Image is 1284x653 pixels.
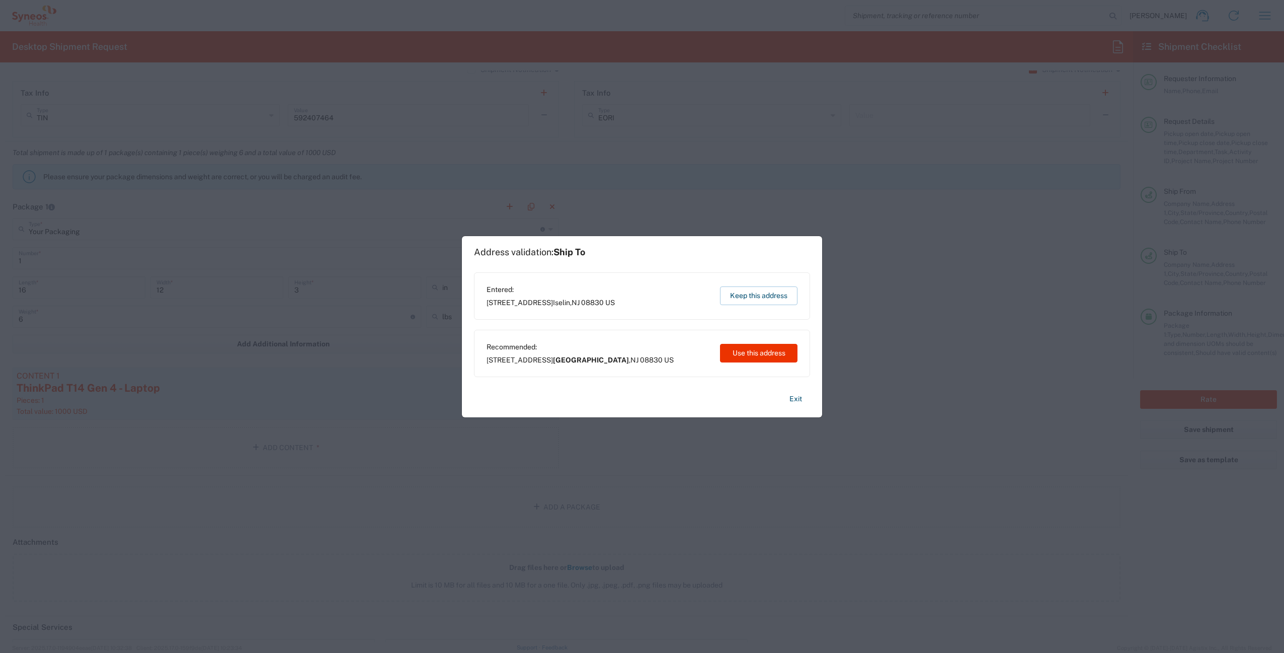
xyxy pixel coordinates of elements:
[487,285,615,294] span: Entered:
[720,344,797,362] button: Use this address
[720,286,797,305] button: Keep this address
[605,299,615,307] span: US
[572,299,580,307] span: NJ
[781,390,810,408] button: Exit
[487,342,674,351] span: Recommended:
[474,247,585,258] h1: Address validation:
[553,299,570,307] span: Iselin
[664,356,674,364] span: US
[630,356,638,364] span: NJ
[581,299,604,307] span: 08830
[553,356,629,364] span: [GEOGRAPHIC_DATA]
[487,355,674,365] span: [STREET_ADDRESS] ,
[640,356,663,364] span: 08830
[487,298,615,307] span: [STREET_ADDRESS] ,
[553,247,585,257] span: Ship To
